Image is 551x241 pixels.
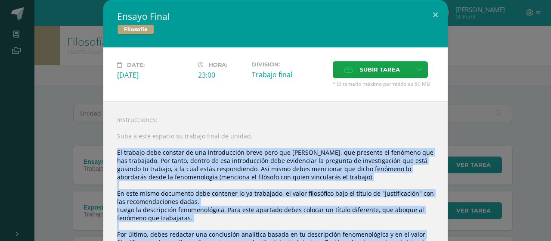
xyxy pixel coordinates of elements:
h2: Ensayo Final [117,10,434,22]
div: 23:00 [198,70,245,80]
span: * El tamaño máximo permitido es 50 MB [333,80,434,88]
div: Trabajo final [252,70,326,79]
div: [DATE] [117,70,191,80]
span: Hora: [209,62,227,68]
span: Date: [127,62,145,68]
span: Subir tarea [360,62,400,78]
span: Filosofía [117,24,154,34]
label: Division: [252,61,326,68]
